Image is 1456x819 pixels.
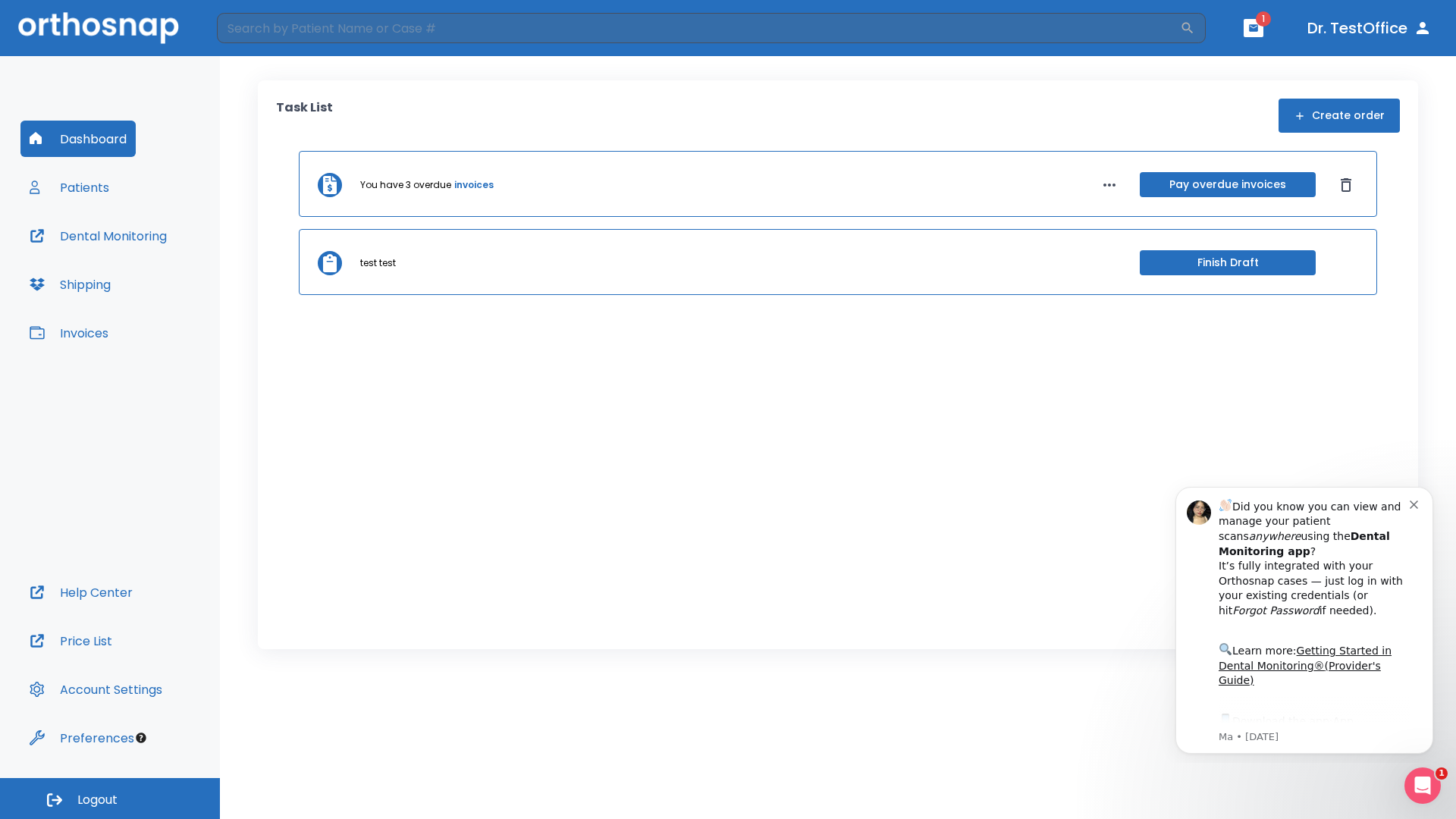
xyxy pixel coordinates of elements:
[1404,767,1441,804] iframe: Intercom live chat
[20,720,143,756] button: Preferences
[1153,473,1456,763] iframe: Intercom notifications message
[66,242,201,269] a: App Store
[66,257,257,271] p: Message from Ma, sent 4w ago
[20,623,121,659] button: Price List
[1256,11,1271,27] span: 1
[360,178,451,192] p: You have 3 overdue
[1334,173,1358,197] button: Dismiss
[1140,250,1316,275] button: Finish Draft
[1140,172,1316,197] button: Pay overdue invoices
[77,792,118,808] span: Logout
[20,671,171,708] button: Account Settings
[454,178,494,192] a: invoices
[257,24,269,36] button: Dismiss notification
[20,218,176,254] button: Dental Monitoring
[1436,767,1448,780] span: 1
[276,99,333,133] p: Task List
[20,315,118,351] button: Invoices
[20,169,118,206] button: Patients
[20,266,120,303] button: Shipping
[20,574,142,610] button: Help Center
[1279,99,1400,133] button: Create order
[66,238,257,315] div: Download the app: | ​ Let us know if you need help getting started!
[217,13,1180,43] input: Search by Patient Name or Case #
[134,731,148,745] div: Tooltip anchor
[1301,14,1438,42] button: Dr. TestOffice
[20,121,136,157] button: Dashboard
[18,12,179,43] img: Orthosnap
[360,256,396,270] p: test test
